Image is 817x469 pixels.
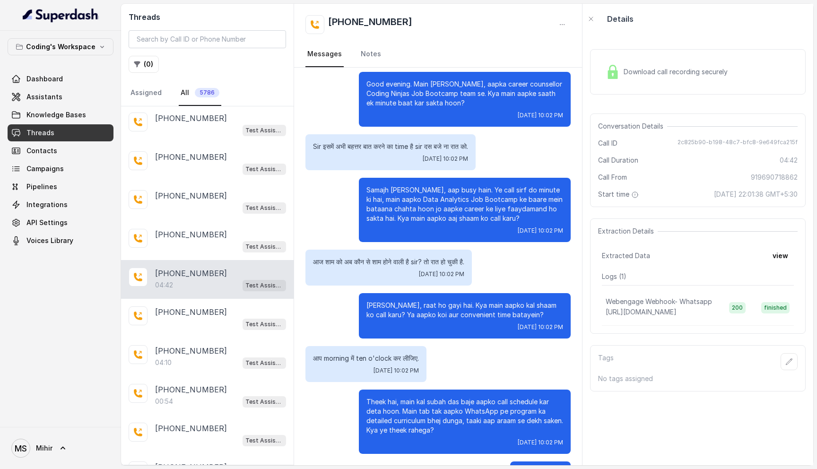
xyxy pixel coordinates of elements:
[607,13,634,25] p: Details
[313,257,464,267] p: आज शाम को अब कौन से शाम होने वाली है sir? तो रात हो चुकी है.
[245,126,283,135] p: Test Assistant-3
[714,190,798,199] span: [DATE] 22:01:38 GMT+5:30
[129,30,286,48] input: Search by Call ID or Phone Number
[602,251,650,261] span: Extracted Data
[313,142,468,151] p: Sir इसमें अभी बहत्तर बात करने का time है sir दस बजे ना रात को.
[129,56,159,73] button: (0)
[26,236,73,245] span: Voices Library
[8,70,113,87] a: Dashboard
[751,173,798,182] span: 919690718862
[518,112,563,119] span: [DATE] 10:02 PM
[598,139,617,148] span: Call ID
[8,160,113,177] a: Campaigns
[155,280,173,290] p: 04:42
[155,384,227,395] p: [PHONE_NUMBER]
[598,122,667,131] span: Conversation Details
[606,308,677,316] span: [URL][DOMAIN_NAME]
[606,65,620,79] img: Lock Icon
[129,80,164,106] a: Assigned
[359,42,383,67] a: Notes
[15,443,27,453] text: MS
[598,190,641,199] span: Start time
[761,302,790,313] span: finished
[8,232,113,249] a: Voices Library
[423,155,468,163] span: [DATE] 10:02 PM
[8,196,113,213] a: Integrations
[598,173,627,182] span: Call From
[598,226,658,236] span: Extraction Details
[26,182,57,191] span: Pipelines
[155,113,227,124] p: [PHONE_NUMBER]
[195,88,219,97] span: 5786
[26,74,63,84] span: Dashboard
[305,42,344,67] a: Messages
[8,38,113,55] button: Coding's Workspace
[598,374,798,383] p: No tags assigned
[8,435,113,461] a: Mihir
[8,142,113,159] a: Contacts
[26,146,57,156] span: Contacts
[624,67,731,77] span: Download call recording securely
[598,156,638,165] span: Call Duration
[245,165,283,174] p: Test Assistant-3
[155,423,227,434] p: [PHONE_NUMBER]
[245,203,283,213] p: Test Assistant-3
[129,80,286,106] nav: Tabs
[8,124,113,141] a: Threads
[26,164,64,174] span: Campaigns
[155,306,227,318] p: [PHONE_NUMBER]
[328,15,412,34] h2: [PHONE_NUMBER]
[23,8,99,23] img: light.svg
[780,156,798,165] span: 04:42
[26,92,62,102] span: Assistants
[518,439,563,446] span: [DATE] 10:02 PM
[678,139,798,148] span: 2c825b90-b198-48c7-bfc8-9e649fca215f
[245,281,283,290] p: Test Assistant-3
[313,354,419,363] p: आप morning में ten o'clock कर लीजिए.
[8,88,113,105] a: Assistants
[606,297,712,306] p: Webengage Webhook- Whatsapp
[26,200,68,209] span: Integrations
[366,397,563,435] p: Theek hai, main kal subah das baje aapko call schedule kar deta hoon. Main tab tak aapko WhatsApp...
[245,358,283,368] p: Test Assistant-3
[26,218,68,227] span: API Settings
[155,151,227,163] p: [PHONE_NUMBER]
[245,436,283,445] p: Test Assistant-3
[26,110,86,120] span: Knowledge Bases
[602,272,794,281] p: Logs ( 1 )
[155,268,227,279] p: [PHONE_NUMBER]
[26,41,96,52] p: Coding's Workspace
[366,301,563,320] p: [PERSON_NAME], raat ho gayi hai. Kya main aapko kal shaam ko call karu? Ya aapko koi aur convenie...
[767,247,794,264] button: view
[129,11,286,23] h2: Threads
[419,270,464,278] span: [DATE] 10:02 PM
[8,178,113,195] a: Pipelines
[598,353,614,370] p: Tags
[305,42,571,67] nav: Tabs
[366,185,563,223] p: Samajh [PERSON_NAME], aap busy hain. Ye call sirf do minute ki hai, main aapko Data Analytics Job...
[155,358,172,367] p: 04:10
[155,190,227,201] p: [PHONE_NUMBER]
[245,242,283,252] p: Test Assistant-3
[155,397,173,406] p: 00:54
[245,397,283,407] p: Test Assistant-3
[36,443,52,453] span: Mihir
[245,320,283,329] p: Test Assistant-3
[155,345,227,356] p: [PHONE_NUMBER]
[518,323,563,331] span: [DATE] 10:02 PM
[729,302,746,313] span: 200
[155,229,227,240] p: [PHONE_NUMBER]
[366,79,563,108] p: Good evening. Main [PERSON_NAME], aapka career counsellor Coding Ninjas Job Bootcamp team se. Kya...
[8,106,113,123] a: Knowledge Bases
[374,367,419,374] span: [DATE] 10:02 PM
[26,128,54,138] span: Threads
[518,227,563,234] span: [DATE] 10:02 PM
[179,80,221,106] a: All5786
[8,214,113,231] a: API Settings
